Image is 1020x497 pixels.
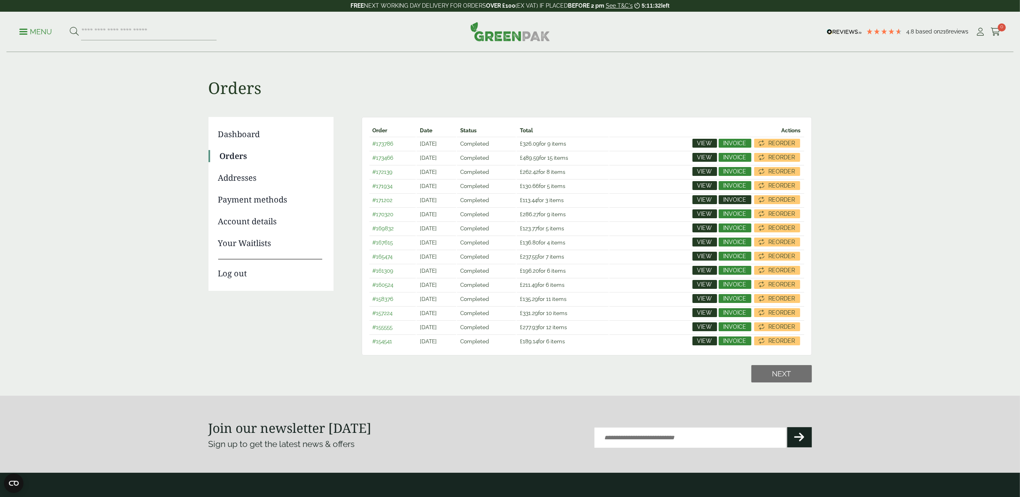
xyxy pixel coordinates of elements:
[769,338,795,344] span: Reorder
[520,197,523,203] span: £
[373,211,394,217] a: #170320
[520,253,538,260] span: 237.55
[769,253,795,259] span: Reorder
[373,310,393,316] a: #157224
[517,236,609,249] td: for 4 items
[769,310,795,315] span: Reorder
[520,338,538,345] span: 189.14
[373,239,393,246] a: #167615
[697,324,712,330] span: View
[218,194,322,206] a: Payment methods
[517,151,609,164] td: for 15 items
[661,2,670,9] span: left
[697,267,712,273] span: View
[719,280,751,289] a: Invoice
[520,310,523,316] span: £
[457,250,516,263] td: Completed
[373,296,394,302] a: #158376
[517,207,609,221] td: for 9 items
[520,169,523,175] span: £
[754,336,800,345] a: Reorder
[218,259,322,280] a: Log out
[420,253,437,260] time: [DATE]
[457,151,516,164] td: Completed
[724,253,747,259] span: Invoice
[520,183,539,189] span: 130.66
[457,264,516,277] td: Completed
[520,169,538,175] span: 262.42
[373,324,393,330] a: #155555
[769,267,795,273] span: Reorder
[457,137,516,150] td: Completed
[693,167,717,176] a: View
[693,336,717,345] a: View
[866,28,902,35] div: 4.79 Stars
[754,266,800,275] a: Reorder
[457,292,516,305] td: Completed
[916,28,940,35] span: Based on
[697,282,712,287] span: View
[724,155,747,160] span: Invoice
[754,139,800,148] a: Reorder
[517,221,609,235] td: for 5 items
[218,172,322,184] a: Addresses
[420,140,437,147] time: [DATE]
[940,28,949,35] span: 216
[827,29,862,35] img: REVIEWS.io
[693,322,717,331] a: View
[693,195,717,204] a: View
[420,267,437,274] time: [DATE]
[520,324,538,330] span: 277.93
[751,365,812,382] a: Next
[719,209,751,218] a: Invoice
[520,253,523,260] span: £
[470,22,550,41] img: GreenPak Supplies
[697,211,712,217] span: View
[754,252,800,261] a: Reorder
[460,127,477,134] span: Status
[719,336,751,345] a: Invoice
[606,2,633,9] a: See T&C's
[420,296,437,302] time: [DATE]
[520,282,523,288] span: £
[373,282,394,288] a: #160524
[520,267,539,274] span: 196.20
[998,23,1006,31] span: 0
[724,338,747,344] span: Invoice
[517,334,609,348] td: for 6 items
[754,280,800,289] a: Reorder
[693,153,717,162] a: View
[769,324,795,330] span: Reorder
[769,282,795,287] span: Reorder
[693,280,717,289] a: View
[693,294,717,303] a: View
[724,183,747,188] span: Invoice
[4,474,23,493] button: Open CMP widget
[693,181,717,190] a: View
[457,334,516,348] td: Completed
[520,296,523,302] span: £
[19,27,52,37] p: Menu
[568,2,604,9] strong: BEFORE 2 pm
[420,239,437,246] time: [DATE]
[754,181,800,190] a: Reorder
[457,221,516,235] td: Completed
[991,28,1001,36] i: Cart
[220,150,322,162] a: Orders
[209,419,372,436] strong: Join our newsletter [DATE]
[693,266,717,275] a: View
[520,211,539,217] span: 286.27
[420,197,437,203] time: [DATE]
[520,324,523,330] span: £
[693,238,717,246] a: View
[373,169,393,175] a: #172139
[697,183,712,188] span: View
[724,225,747,231] span: Invoice
[373,338,392,345] a: #154541
[520,239,539,246] span: 136.80
[520,225,538,232] span: 123.77
[520,225,523,232] span: £
[769,225,795,231] span: Reorder
[218,215,322,228] a: Account details
[520,183,523,189] span: £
